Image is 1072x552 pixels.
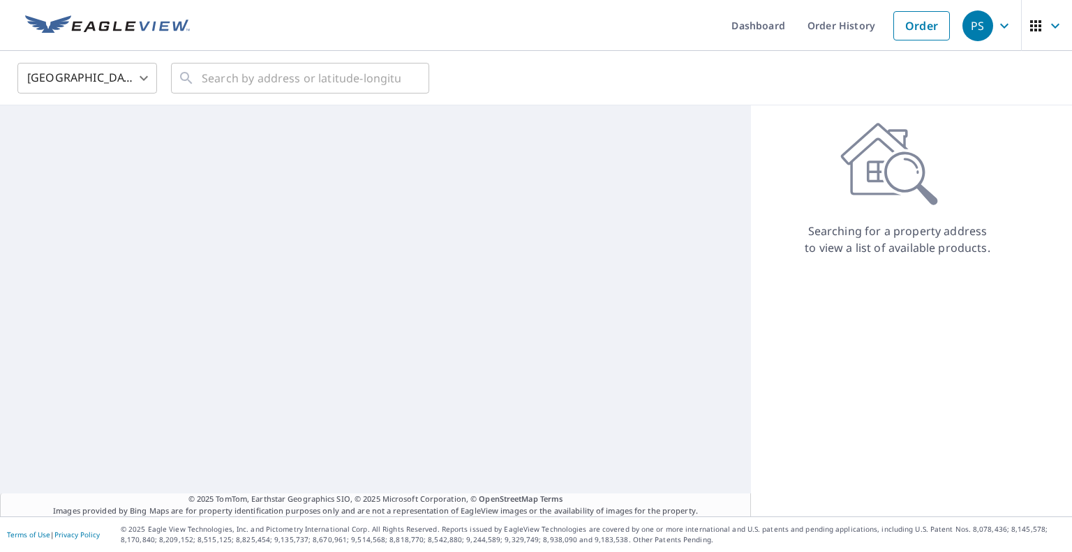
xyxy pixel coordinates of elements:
img: EV Logo [25,15,190,36]
a: Terms [540,493,563,504]
div: PS [962,10,993,41]
a: OpenStreetMap [479,493,537,504]
a: Order [893,11,950,40]
span: © 2025 TomTom, Earthstar Geographics SIO, © 2025 Microsoft Corporation, © [188,493,563,505]
p: | [7,530,100,539]
p: © 2025 Eagle View Technologies, Inc. and Pictometry International Corp. All Rights Reserved. Repo... [121,524,1065,545]
a: Privacy Policy [54,530,100,539]
p: Searching for a property address to view a list of available products. [804,223,991,256]
a: Terms of Use [7,530,50,539]
input: Search by address or latitude-longitude [202,59,401,98]
div: [GEOGRAPHIC_DATA] [17,59,157,98]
